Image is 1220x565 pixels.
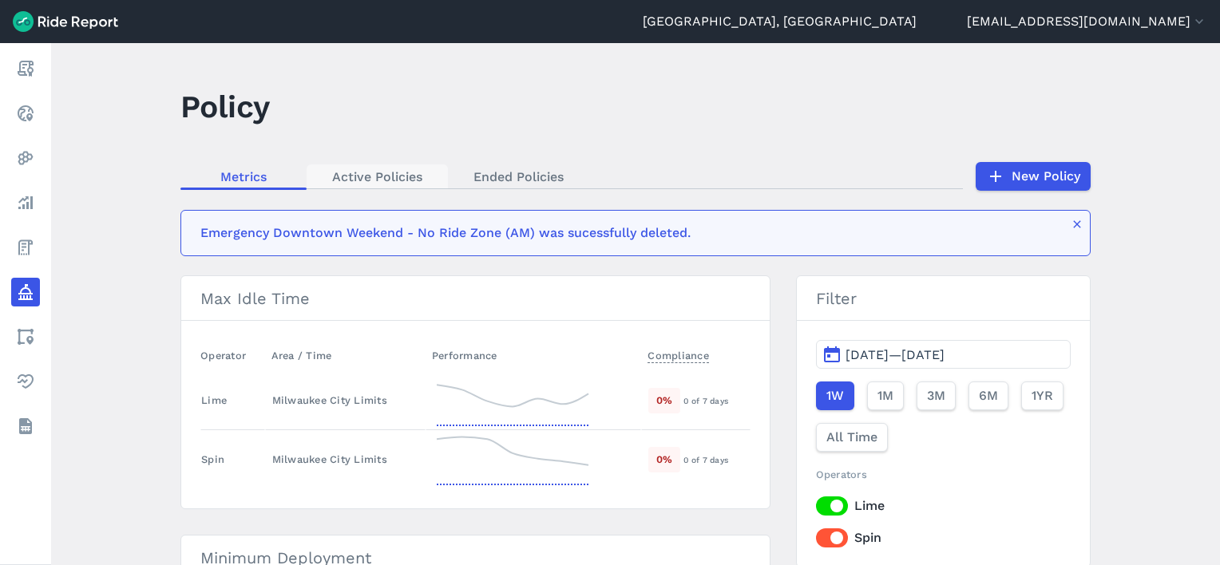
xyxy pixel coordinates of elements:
h3: Max Idle Time [181,276,770,321]
span: Operators [816,468,867,480]
div: Lime [201,393,227,408]
a: Ended Policies [448,164,589,188]
div: Emergency Downtown Weekend - No Ride Zone (AM) was sucessfully deleted. [200,223,1061,243]
span: 1W [826,386,844,405]
a: New Policy [976,162,1091,191]
a: Active Policies [307,164,448,188]
span: All Time [826,428,877,447]
span: 3M [927,386,945,405]
a: Report [11,54,40,83]
a: Policy [11,278,40,306]
label: Spin [816,528,1071,547]
h3: Filter [797,276,1090,321]
th: Performance [426,340,641,371]
span: Compliance [648,345,709,363]
div: 0 of 7 days [683,452,749,467]
button: 3M [917,381,956,410]
h1: Policy [180,85,270,128]
a: Analyze [11,188,40,217]
label: Lime [816,496,1071,516]
button: [EMAIL_ADDRESS][DOMAIN_NAME] [967,12,1207,31]
div: 0 % [648,388,680,413]
button: All Time [816,423,888,452]
button: 1YR [1021,381,1064,410]
span: 1M [877,386,893,405]
th: Operator [200,340,265,371]
span: [DATE]—[DATE] [846,347,945,362]
button: 1M [867,381,904,410]
th: Area / Time [265,340,426,371]
div: 0 of 7 days [683,393,749,408]
div: Milwaukee City Limits [272,393,418,408]
a: [GEOGRAPHIC_DATA], [GEOGRAPHIC_DATA] [643,12,917,31]
div: 0 % [648,447,680,472]
div: Milwaukee City Limits [272,452,418,467]
span: 1YR [1032,386,1053,405]
a: Fees [11,233,40,262]
a: Areas [11,322,40,351]
a: Datasets [11,412,40,441]
img: Ride Report [13,11,118,32]
button: 1W [816,381,854,410]
a: Metrics [180,164,307,188]
button: [DATE]—[DATE] [816,340,1071,369]
a: Heatmaps [11,144,40,172]
a: Health [11,367,40,396]
div: Spin [201,452,224,467]
button: 6M [968,381,1008,410]
span: 6M [979,386,998,405]
a: Realtime [11,99,40,128]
